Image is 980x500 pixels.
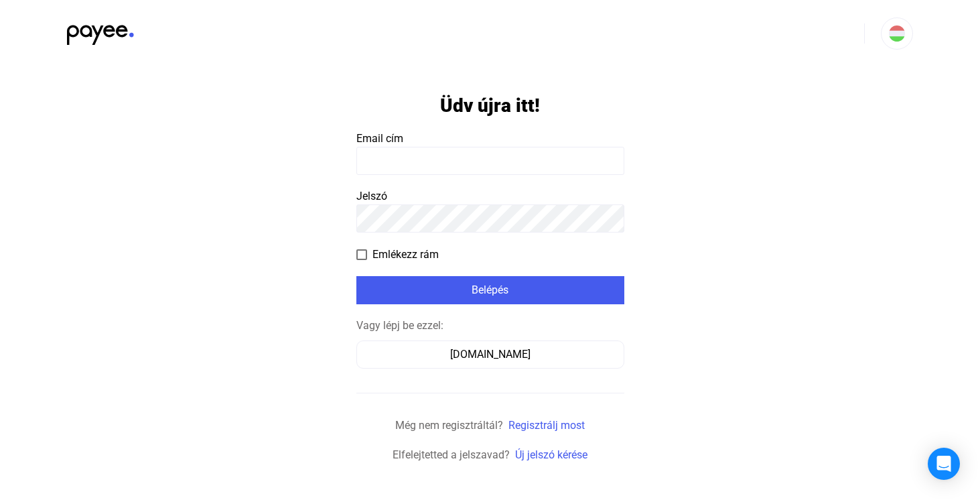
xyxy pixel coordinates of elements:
button: [DOMAIN_NAME] [356,340,624,369]
div: Vagy lépj be ezzel: [356,318,624,334]
h1: Üdv újra itt! [440,94,540,117]
a: Regisztrálj most [508,419,585,432]
div: Open Intercom Messenger [928,448,960,480]
span: Elfelejtetted a jelszavad? [393,448,510,461]
a: Új jelszó kérése [515,448,587,461]
div: [DOMAIN_NAME] [361,347,620,363]
span: Jelszó [356,190,387,202]
span: Email cím [356,132,403,145]
span: Emlékezz rám [372,247,439,263]
span: Még nem regisztráltál? [395,419,503,432]
img: HU [889,25,905,42]
img: black-payee-blue-dot.svg [67,17,134,45]
div: Belépés [360,282,620,298]
button: Belépés [356,276,624,304]
button: HU [881,17,913,50]
a: [DOMAIN_NAME] [356,348,624,361]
